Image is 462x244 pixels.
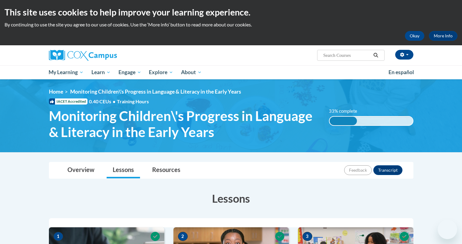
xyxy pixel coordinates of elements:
span: About [181,69,202,76]
a: Engage [115,65,145,79]
span: 3 [303,232,312,241]
button: Account Settings [395,50,413,60]
img: Cox Campus [49,50,117,61]
button: Transcript [373,165,402,175]
a: En español [385,66,418,79]
span: Learn [91,69,111,76]
div: Main menu [40,65,423,79]
span: 2 [178,232,188,241]
a: About [177,65,206,79]
a: Home [49,88,63,95]
button: Feedback [344,165,372,175]
p: By continuing to use the site you agree to our use of cookies. Use the ‘More info’ button to read... [5,21,457,28]
a: Overview [61,162,101,178]
div: 33% complete [330,117,357,125]
span: 1 [53,232,63,241]
a: Explore [145,65,177,79]
a: Lessons [107,162,140,178]
span: IACET Accredited [49,98,87,105]
span: • [113,98,115,104]
input: Search Courses [323,52,371,59]
span: Training Hours [117,98,149,104]
span: Monitoring Children\'s Progress in Language & Literacy in the Early Years [70,88,241,95]
a: Resources [146,162,187,178]
label: 33% complete [329,108,364,115]
span: My Learning [49,69,84,76]
span: Explore [149,69,173,76]
span: En español [388,69,414,75]
h2: This site uses cookies to help improve your learning experience. [5,6,457,18]
button: Okay [405,31,424,41]
a: Cox Campus [49,50,164,61]
button: Search [371,52,380,59]
iframe: Button to launch messaging window [438,220,457,239]
span: Monitoring Children\'s Progress in Language & Literacy in the Early Years [49,108,320,140]
span: 0.40 CEUs [89,98,117,105]
a: Learn [87,65,115,79]
a: My Learning [45,65,88,79]
a: More Info [429,31,457,41]
h3: Lessons [49,191,413,206]
span: Engage [118,69,141,76]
